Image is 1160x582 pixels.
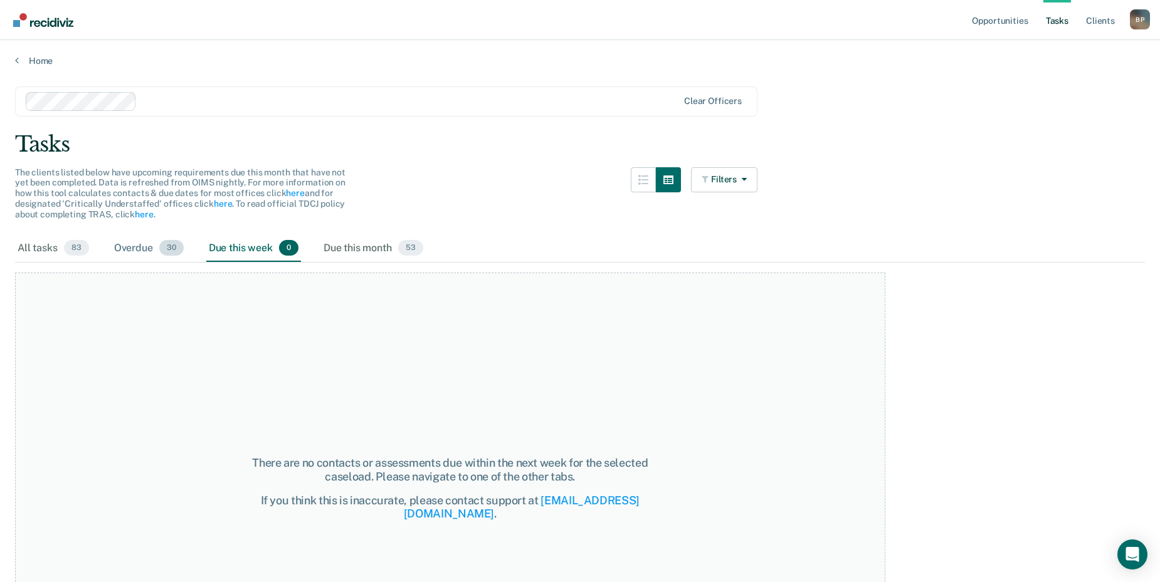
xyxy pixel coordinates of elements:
[321,235,426,262] div: Due this month53
[233,494,667,521] div: If you think this is inaccurate, please contact support at .
[64,240,89,256] span: 83
[15,167,345,219] span: The clients listed below have upcoming requirements due this month that have not yet been complet...
[135,209,153,219] a: here
[286,188,304,198] a: here
[159,240,184,256] span: 30
[15,55,1145,66] a: Home
[1117,539,1147,569] div: Open Intercom Messenger
[214,199,232,209] a: here
[112,235,186,262] div: Overdue30
[279,240,298,256] span: 0
[206,235,301,262] div: Due this week0
[15,235,92,262] div: All tasks83
[691,167,757,192] button: Filters
[13,13,73,27] img: Recidiviz
[233,456,667,483] div: There are no contacts or assessments due within the next week for the selected caseload. Please n...
[398,240,423,256] span: 53
[1130,9,1150,29] button: Profile dropdown button
[15,132,1145,157] div: Tasks
[1130,9,1150,29] div: B P
[684,96,742,107] div: Clear officers
[404,494,640,521] a: [EMAIL_ADDRESS][DOMAIN_NAME]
